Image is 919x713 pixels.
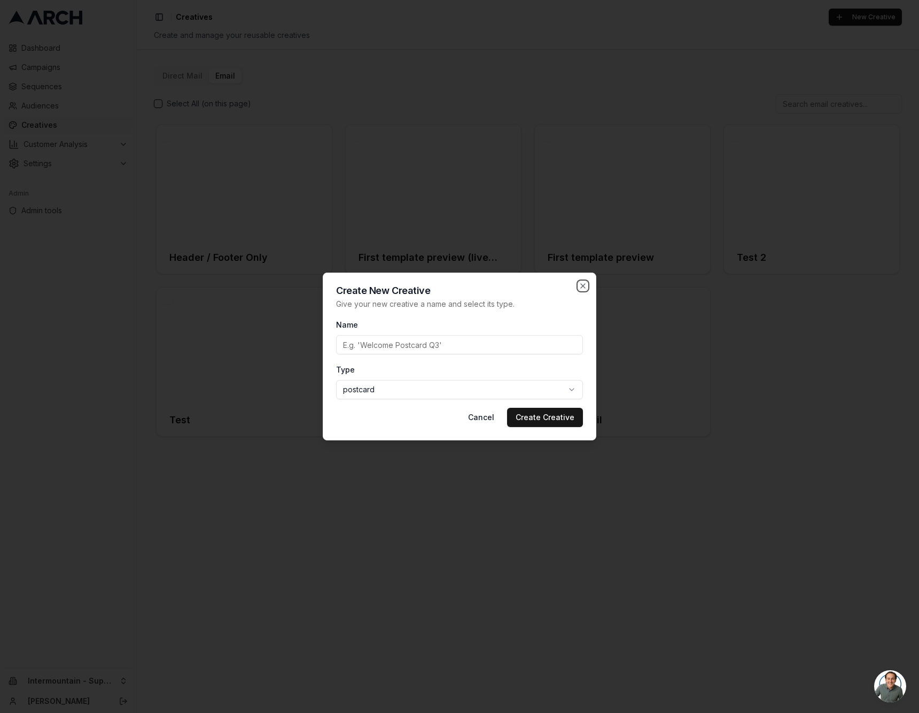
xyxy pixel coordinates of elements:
label: Name [336,320,358,329]
button: Cancel [459,408,503,427]
p: Give your new creative a name and select its type. [336,299,583,309]
button: Create Creative [507,408,583,427]
label: Type [336,365,355,374]
h2: Create New Creative [336,286,583,296]
input: E.g. 'Welcome Postcard Q3' [336,335,583,354]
